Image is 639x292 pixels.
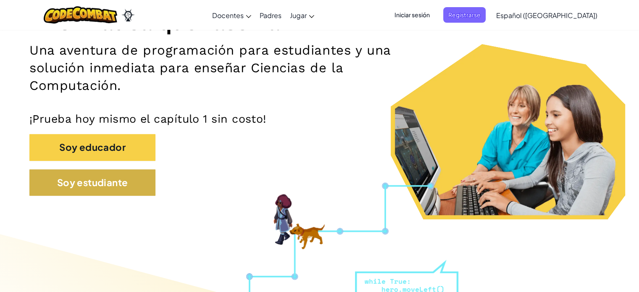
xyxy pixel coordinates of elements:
button: Registrarse [443,7,486,23]
button: Soy educador [29,134,155,160]
span: Jugar [290,11,307,20]
a: Padres [255,4,286,26]
p: ¡Prueba hoy mismo el capítulo 1 sin costo! [29,112,610,126]
h2: Una aventura de programación para estudiantes y una solución inmediata para enseñar Ciencias de l... [29,42,418,95]
button: Iniciar sesión [389,7,435,23]
span: Español ([GEOGRAPHIC_DATA]) [496,11,597,20]
a: Jugar [286,4,318,26]
span: Docentes [212,11,244,20]
img: CodeCombat logo [44,6,117,24]
a: Docentes [208,4,255,26]
a: Español ([GEOGRAPHIC_DATA]) [492,4,602,26]
img: Ozaria [121,9,135,21]
button: Soy estudiante [29,169,155,196]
